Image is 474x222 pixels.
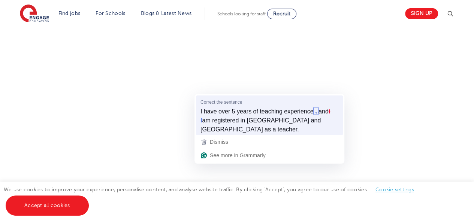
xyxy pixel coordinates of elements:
[267,9,296,19] a: Recruit
[58,10,81,16] a: Find jobs
[405,8,438,19] a: Sign up
[273,11,290,16] span: Recruit
[4,187,422,208] span: We use cookies to improve your experience, personalise content, and analyse website traffic. By c...
[375,187,414,192] a: Cookie settings
[96,10,125,16] a: For Schools
[20,4,49,23] img: Engage Education
[141,10,192,16] a: Blogs & Latest News
[6,195,89,216] a: Accept all cookies
[217,11,266,16] span: Schools looking for staff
